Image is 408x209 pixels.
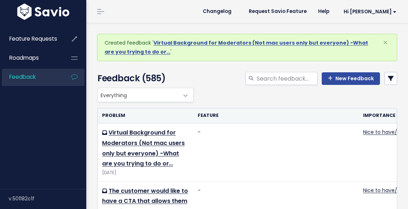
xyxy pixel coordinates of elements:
th: Problem [98,108,193,123]
span: Everything [98,88,179,102]
button: Close [376,34,395,51]
span: Feedback [9,73,36,81]
a: Help [312,6,335,17]
a: Roadmaps [2,50,60,66]
a: Feature Requests [2,31,60,47]
td: - [193,123,359,182]
span: Hi [PERSON_NAME] [344,9,396,14]
a: Hi [PERSON_NAME] [335,6,402,17]
div: [DATE] [102,169,189,177]
th: Feature [193,108,359,123]
div: Created feedback ' ' [97,34,397,61]
span: Roadmaps [9,54,39,62]
span: × [383,37,388,49]
a: Feedback [2,69,60,85]
input: Search feedback... [256,72,317,85]
div: v.501182c1f [9,189,86,208]
span: Everything [97,88,194,102]
a: Virtual Background for Moderators (Not mac users only but everyone) -What are you trying to do or… [102,128,185,168]
h4: Feedback (585) [97,72,190,85]
span: Changelog [203,9,231,14]
span: Feature Requests [9,35,57,42]
img: logo-white.9d6f32f41409.svg [15,4,71,20]
a: New Feedback [322,72,380,85]
a: Request Savio Feature [243,6,312,17]
a: Virtual Background for Moderators (Not mac users only but everyone) -What are you trying to do or… [105,39,368,55]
